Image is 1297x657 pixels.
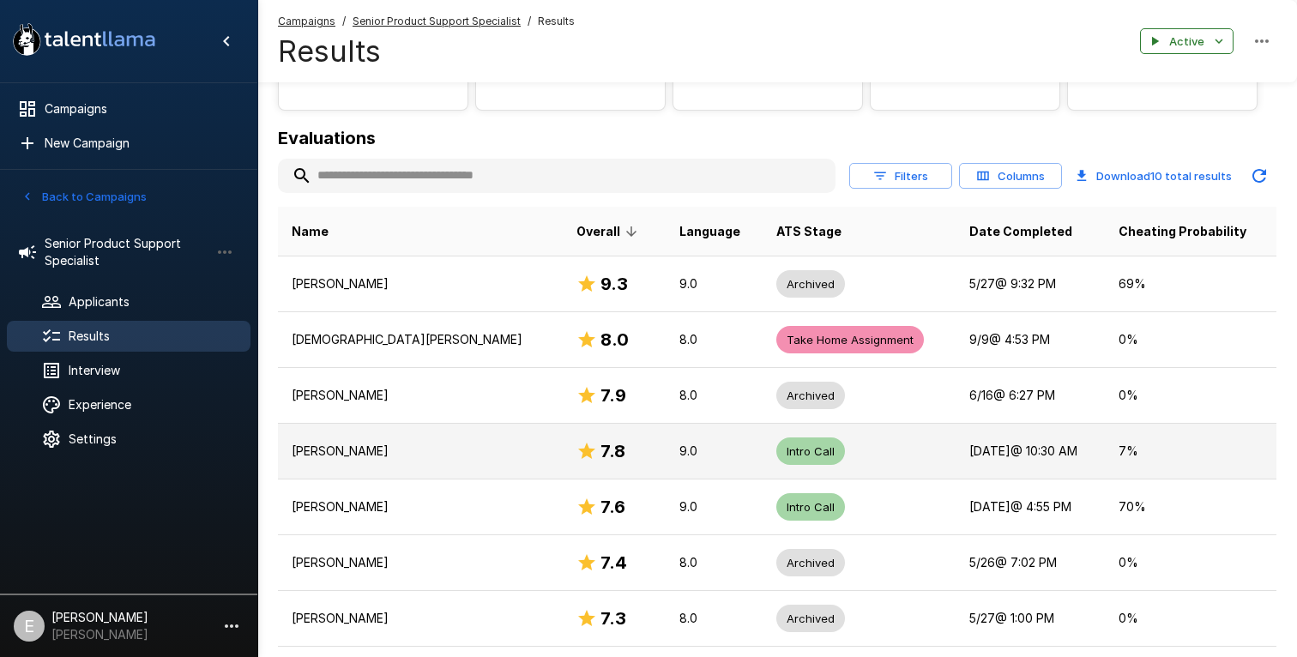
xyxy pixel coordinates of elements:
[776,555,845,571] span: Archived
[956,591,1105,647] td: 5/27 @ 1:00 PM
[292,610,549,627] p: [PERSON_NAME]
[679,610,750,627] p: 8.0
[528,13,531,30] span: /
[538,13,575,30] span: Results
[353,15,521,27] u: Senior Product Support Specialist
[1069,159,1239,193] button: Download10 total results
[776,332,924,348] span: Take Home Assignment
[956,312,1105,368] td: 9/9 @ 4:53 PM
[576,221,642,242] span: Overall
[1119,443,1263,460] p: 7 %
[1119,331,1263,348] p: 0 %
[1119,498,1263,515] p: 70 %
[776,276,845,292] span: Archived
[278,128,376,148] b: Evaluations
[1119,610,1263,627] p: 0 %
[292,221,329,242] span: Name
[292,443,549,460] p: [PERSON_NAME]
[849,163,952,190] button: Filters
[679,387,750,404] p: 8.0
[342,13,346,30] span: /
[679,221,740,242] span: Language
[776,611,845,627] span: Archived
[600,493,625,521] h6: 7.6
[956,535,1105,591] td: 5/26 @ 7:02 PM
[776,499,845,515] span: Intro Call
[956,424,1105,479] td: [DATE] @ 10:30 AM
[292,331,549,348] p: [DEMOGRAPHIC_DATA][PERSON_NAME]
[1119,275,1263,292] p: 69 %
[959,163,1062,190] button: Columns
[1140,28,1234,55] button: Active
[292,554,549,571] p: [PERSON_NAME]
[292,275,549,292] p: [PERSON_NAME]
[292,498,549,515] p: [PERSON_NAME]
[956,368,1105,424] td: 6/16 @ 6:27 PM
[292,387,549,404] p: [PERSON_NAME]
[969,221,1072,242] span: Date Completed
[1242,159,1276,193] button: Updated Today - 1:51 PM
[278,33,575,69] h4: Results
[679,554,750,571] p: 8.0
[600,437,625,465] h6: 7.8
[776,388,845,404] span: Archived
[679,443,750,460] p: 9.0
[278,15,335,27] u: Campaigns
[679,498,750,515] p: 9.0
[776,221,842,242] span: ATS Stage
[1119,221,1246,242] span: Cheating Probability
[679,331,750,348] p: 8.0
[600,549,627,576] h6: 7.4
[776,443,845,460] span: Intro Call
[956,256,1105,312] td: 5/27 @ 9:32 PM
[600,382,626,409] h6: 7.9
[679,275,750,292] p: 9.0
[600,270,628,298] h6: 9.3
[1119,554,1263,571] p: 0 %
[956,479,1105,535] td: [DATE] @ 4:55 PM
[1119,387,1263,404] p: 0 %
[600,326,629,353] h6: 8.0
[600,605,626,632] h6: 7.3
